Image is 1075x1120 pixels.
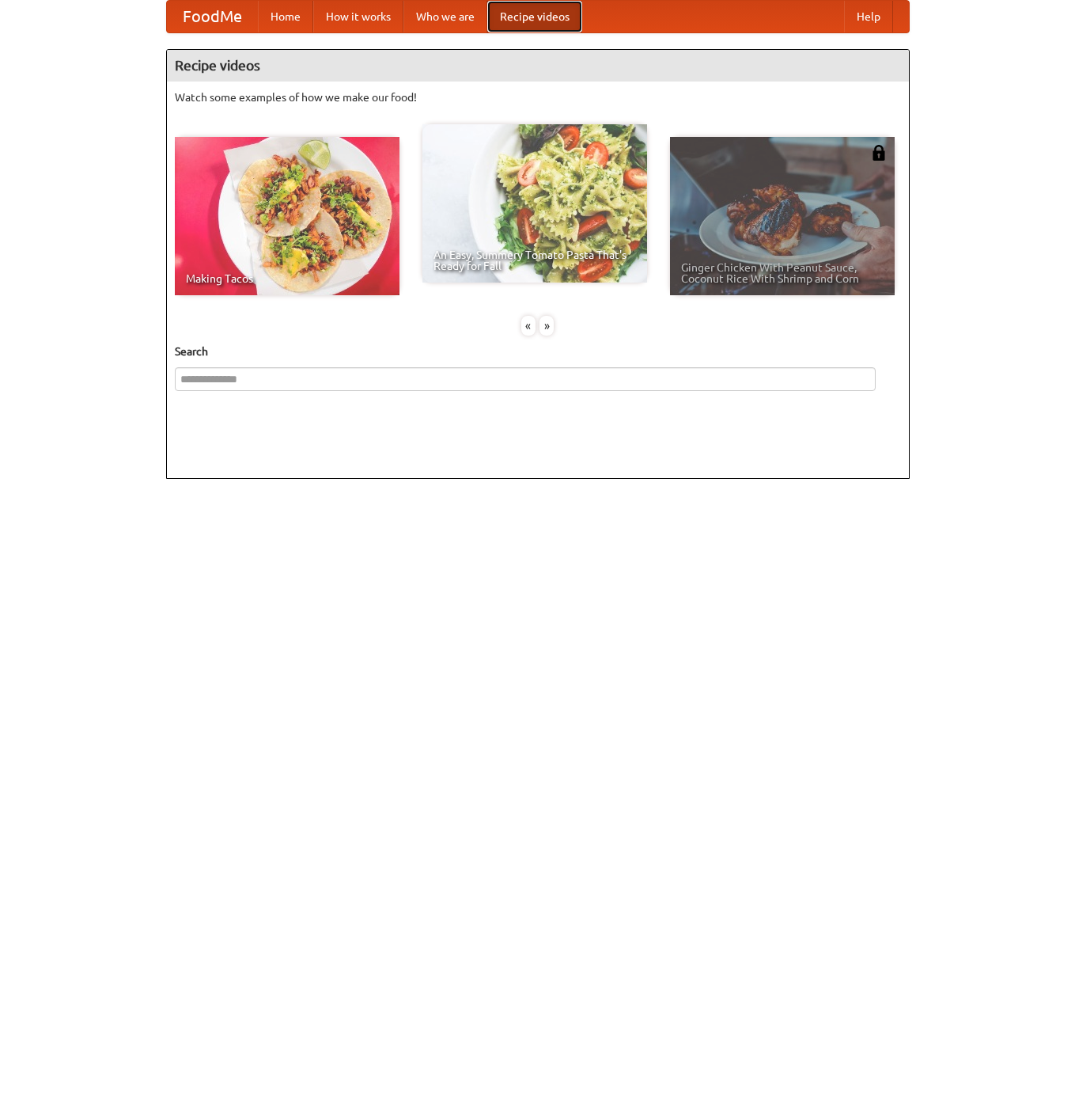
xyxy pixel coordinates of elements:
h5: Search [175,344,901,359]
a: Making Tacos [175,137,399,295]
a: FoodMe [167,1,258,32]
a: An Easy, Summery Tomato Pasta That's Ready for Fall [422,124,647,283]
div: « [521,316,536,336]
span: An Easy, Summery Tomato Pasta That's Ready for Fall [433,249,636,271]
a: Recipe videos [487,1,582,32]
img: 483408.png [871,145,887,161]
p: Watch some examples of how we make our food! [175,89,901,105]
div: » [539,316,554,336]
a: Who we are [403,1,487,32]
a: Help [844,1,893,32]
a: Home [258,1,313,32]
h4: Recipe videos [167,50,909,82]
a: How it works [313,1,403,32]
span: Making Tacos [186,273,388,284]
